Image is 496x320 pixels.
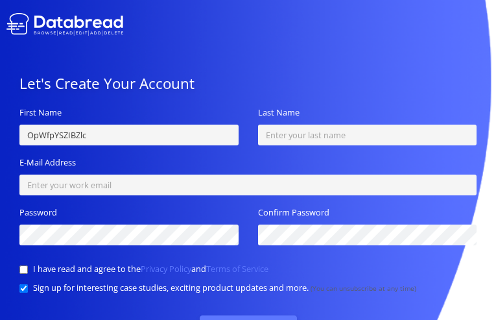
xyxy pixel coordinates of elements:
[33,281,309,294] label: Sign up for interesting case studies, exciting product updates and more.
[19,75,477,93] div: Let's Create Your Account
[6,13,123,36] img: logo-white.svg
[19,175,477,195] input: Enter your work email
[311,284,416,293] small: (You can unsubscribe at any time)
[141,263,191,275] a: Privacy Policy
[19,156,76,169] label: E-Mail Address
[19,206,57,219] label: Password
[258,206,329,219] label: Confirm Password
[33,262,268,275] label: I have read and agree to the and
[206,263,268,275] a: Terms of Service
[258,125,477,145] input: Enter your last name
[19,106,62,119] label: First Name
[19,125,239,145] input: Enter your first name
[258,106,300,119] label: Last Name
